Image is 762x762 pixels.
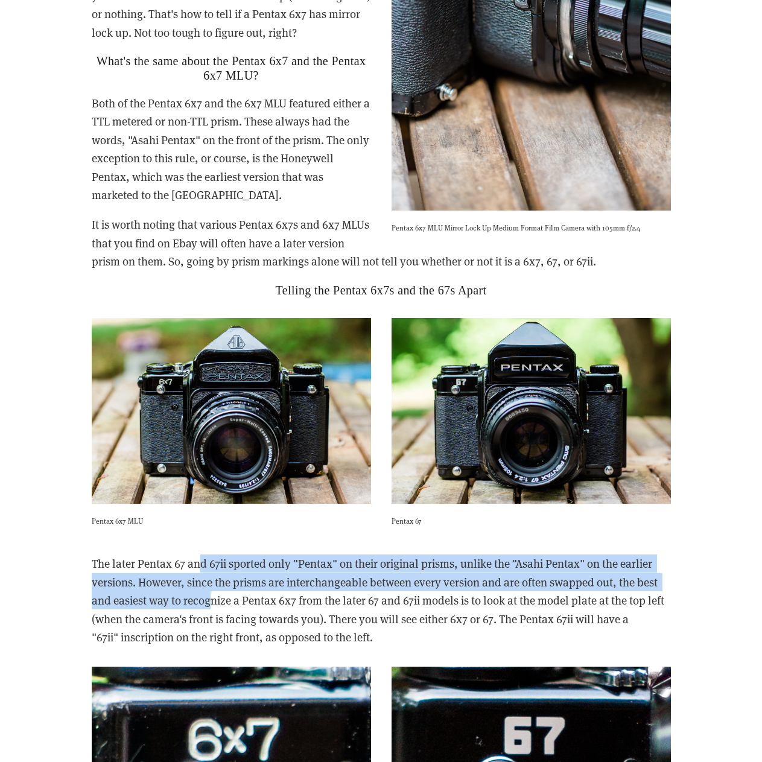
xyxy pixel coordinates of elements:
[92,215,671,270] p: It is worth noting that various Pentax 6x7s and 6x7 MLUs that you find on Ebay will often have a ...
[92,515,371,527] p: Pentax 6x7 MLU
[392,221,671,233] p: Pentax 6x7 MLU Mirror Lock Up Medium Format Film Camera with 105mm f/2.4
[92,283,671,297] h2: Telling the Pentax 6x7s and the 67s Apart
[92,54,671,83] h2: What's the same about the Pentax 6x7 and the Pentax 6x7 MLU?
[92,318,371,504] img: Pentax 6x7 MLU
[92,554,671,646] p: The later Pentax 67 and 67ii sported only "Pentax" on their original prisms, unlike the "Asahi Pe...
[392,515,671,527] p: Pentax 67
[392,318,671,504] img: Pentax 67
[92,94,671,204] p: Both of the Pentax 6x7 and the 6x7 MLU featured either a TTL metered or non-TTL prism. These alwa...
